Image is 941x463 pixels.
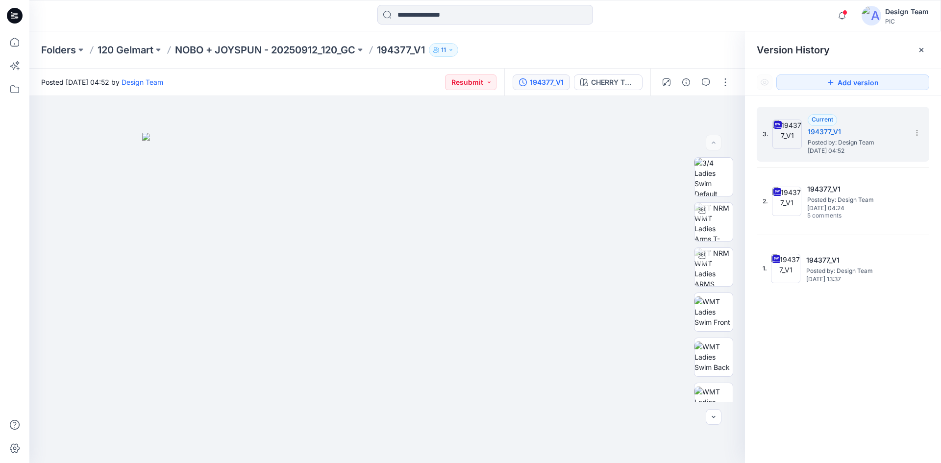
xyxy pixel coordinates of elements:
span: Posted by: Design Team [807,195,905,205]
div: PIC [885,18,929,25]
span: 5 comments [807,212,876,220]
div: CHERRY TOMATO [591,77,636,88]
img: WMT Ladies Swim Front [694,296,733,327]
button: Add version [776,74,929,90]
img: avatar [862,6,881,25]
span: Version History [757,44,830,56]
div: Design Team [885,6,929,18]
span: 1. [763,264,767,273]
button: Details [678,74,694,90]
p: 194377_V1 [377,43,425,57]
span: [DATE] 04:52 [808,147,906,154]
a: Design Team [122,78,163,86]
button: Show Hidden Versions [757,74,772,90]
span: Posted [DATE] 04:52 by [41,77,163,87]
span: Posted by: Design Team [808,138,906,147]
a: Folders [41,43,76,57]
img: WMT Ladies Swim Back [694,341,733,372]
p: 11 [441,45,446,55]
button: 194377_V1 [513,74,570,90]
img: 194377_V1 [772,120,802,149]
button: 11 [429,43,458,57]
img: 3/4 Ladies Swim Default [694,158,733,196]
span: [DATE] 13:37 [806,276,904,283]
h5: 194377_V1 [807,183,905,195]
img: 194377_V1 [772,187,801,216]
h5: 194377_V1 [806,254,904,266]
h5: 194377_V1 [808,126,906,138]
span: Posted by: Design Team [806,266,904,276]
a: 120 Gelmart [98,43,153,57]
img: WMT Ladies Swim Left [694,387,733,417]
img: TT NRM WMT Ladies ARMS DOWN [694,248,733,286]
span: 3. [763,130,768,139]
button: CHERRY TOMATO [574,74,643,90]
a: NOBO + JOYSPUN - 20250912_120_GC [175,43,355,57]
button: Close [917,46,925,54]
div: 194377_V1 [530,77,564,88]
span: Current [812,116,833,123]
span: 2. [763,197,768,206]
img: TT NRM WMT Ladies Arms T-POSE [694,203,733,241]
span: [DATE] 04:24 [807,205,905,212]
img: 194377_V1 [771,254,800,283]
